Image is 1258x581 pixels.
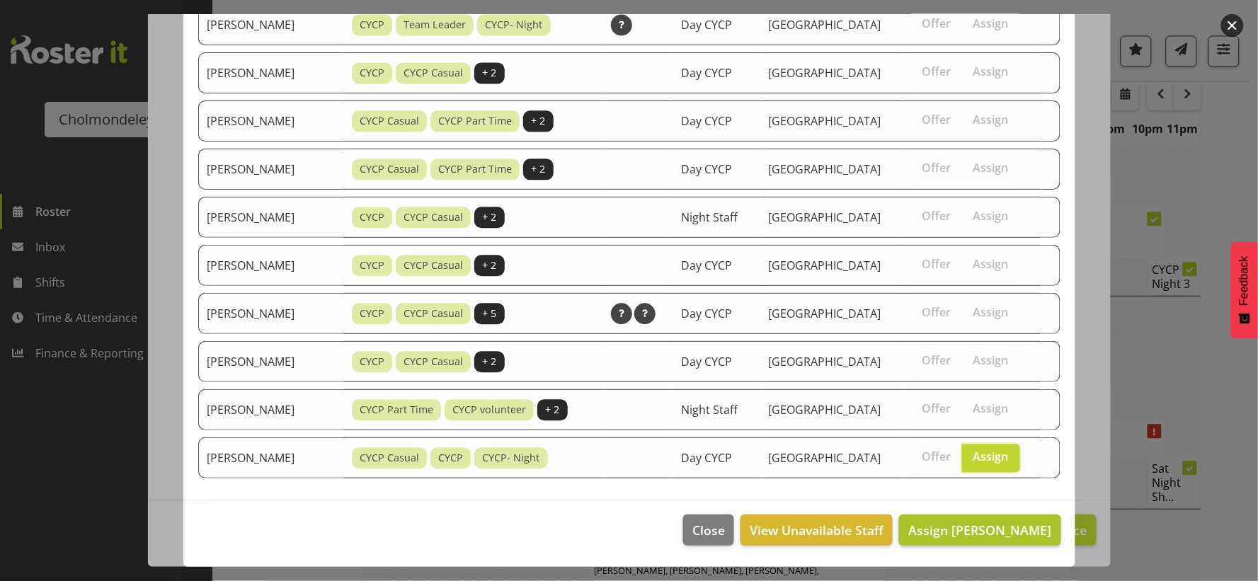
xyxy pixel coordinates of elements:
[681,65,732,81] span: Day CYCP
[681,306,732,321] span: Day CYCP
[681,17,732,33] span: Day CYCP
[922,401,951,415] span: Offer
[360,402,433,418] span: CYCP Part Time
[922,64,951,79] span: Offer
[438,450,463,466] span: CYCP
[198,437,343,478] td: [PERSON_NAME]
[973,64,1009,79] span: Assign
[681,161,732,177] span: Day CYCP
[681,258,732,273] span: Day CYCP
[1238,256,1251,306] span: Feedback
[198,389,343,430] td: [PERSON_NAME]
[740,514,893,546] button: View Unavailable Staff
[360,258,384,273] span: CYCP
[973,209,1009,223] span: Assign
[922,353,951,367] span: Offer
[360,161,419,177] span: CYCP Casual
[769,65,881,81] span: [GEOGRAPHIC_DATA]
[750,521,884,539] span: View Unavailable Staff
[198,341,343,382] td: [PERSON_NAME]
[483,65,497,81] span: + 2
[681,402,738,418] span: Night Staff
[1231,242,1258,338] button: Feedback - Show survey
[769,209,881,225] span: [GEOGRAPHIC_DATA]
[438,113,512,129] span: CYCP Part Time
[360,17,384,33] span: CYCP
[973,257,1009,271] span: Assign
[922,449,951,464] span: Offer
[486,17,543,33] span: CYCP- Night
[683,514,734,546] button: Close
[360,450,419,466] span: CYCP Casual
[922,209,951,223] span: Offer
[532,161,546,177] span: + 2
[973,401,1009,415] span: Assign
[483,209,497,225] span: + 2
[198,197,343,238] td: [PERSON_NAME]
[360,306,384,321] span: CYCP
[452,402,526,418] span: CYCP volunteer
[769,354,881,369] span: [GEOGRAPHIC_DATA]
[483,354,497,369] span: + 2
[404,209,463,225] span: CYCP Casual
[922,161,951,175] span: Offer
[404,306,463,321] span: CYCP Casual
[546,402,560,418] span: + 2
[769,17,881,33] span: [GEOGRAPHIC_DATA]
[681,450,732,466] span: Day CYCP
[769,402,881,418] span: [GEOGRAPHIC_DATA]
[404,258,463,273] span: CYCP Casual
[198,52,343,93] td: [PERSON_NAME]
[973,113,1009,127] span: Assign
[922,16,951,30] span: Offer
[198,100,343,142] td: [PERSON_NAME]
[922,257,951,271] span: Offer
[198,245,343,286] td: [PERSON_NAME]
[198,4,343,45] td: [PERSON_NAME]
[198,149,343,190] td: [PERSON_NAME]
[973,353,1009,367] span: Assign
[483,306,497,321] span: + 5
[404,354,463,369] span: CYCP Casual
[483,258,497,273] span: + 2
[973,449,1009,464] span: Assign
[692,521,725,539] span: Close
[360,65,384,81] span: CYCP
[438,161,512,177] span: CYCP Part Time
[973,305,1009,319] span: Assign
[769,161,881,177] span: [GEOGRAPHIC_DATA]
[360,354,384,369] span: CYCP
[681,354,732,369] span: Day CYCP
[908,522,1051,539] span: Assign [PERSON_NAME]
[922,113,951,127] span: Offer
[769,113,881,129] span: [GEOGRAPHIC_DATA]
[769,258,881,273] span: [GEOGRAPHIC_DATA]
[681,113,732,129] span: Day CYCP
[532,113,546,129] span: + 2
[360,113,419,129] span: CYCP Casual
[769,306,881,321] span: [GEOGRAPHIC_DATA]
[483,450,540,466] span: CYCP- Night
[922,305,951,319] span: Offer
[404,17,466,33] span: Team Leader
[198,293,343,334] td: [PERSON_NAME]
[681,209,738,225] span: Night Staff
[360,209,384,225] span: CYCP
[899,514,1060,546] button: Assign [PERSON_NAME]
[404,65,463,81] span: CYCP Casual
[973,161,1009,175] span: Assign
[973,16,1009,30] span: Assign
[769,450,881,466] span: [GEOGRAPHIC_DATA]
